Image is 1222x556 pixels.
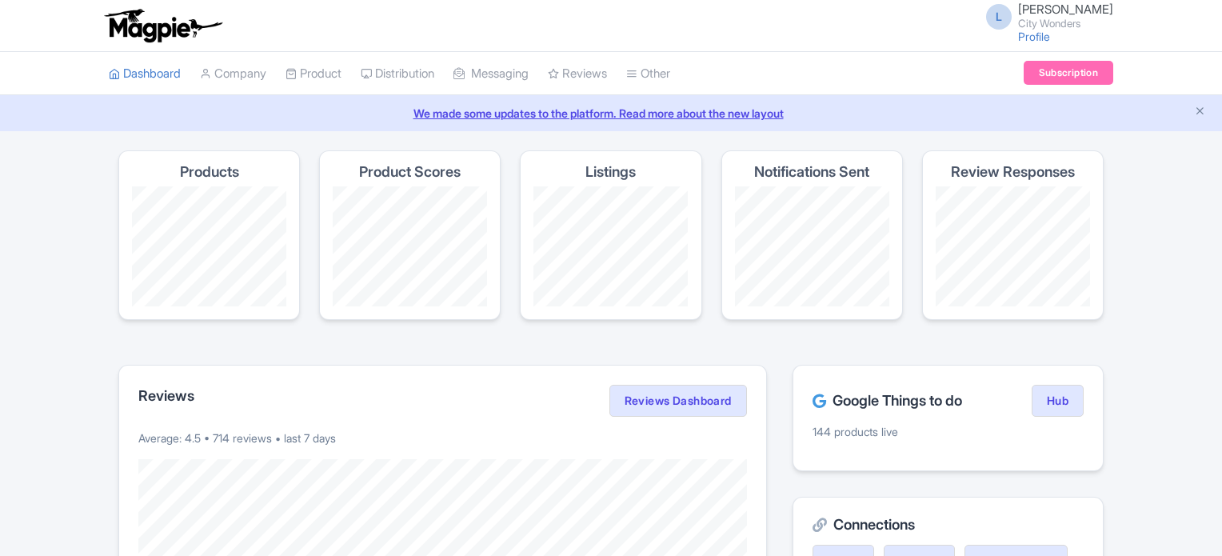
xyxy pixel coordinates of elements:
[1032,385,1084,417] a: Hub
[609,385,747,417] a: Reviews Dashboard
[200,52,266,96] a: Company
[813,423,1084,440] p: 144 products live
[138,388,194,404] h2: Reviews
[180,164,239,180] h4: Products
[813,517,1084,533] h2: Connections
[1024,61,1113,85] a: Subscription
[453,52,529,96] a: Messaging
[361,52,434,96] a: Distribution
[951,164,1075,180] h4: Review Responses
[626,52,670,96] a: Other
[286,52,341,96] a: Product
[1018,18,1113,29] small: City Wonders
[813,393,962,409] h2: Google Things to do
[1194,103,1206,122] button: Close announcement
[986,4,1012,30] span: L
[585,164,636,180] h4: Listings
[10,105,1212,122] a: We made some updates to the platform. Read more about the new layout
[754,164,869,180] h4: Notifications Sent
[101,8,225,43] img: logo-ab69f6fb50320c5b225c76a69d11143b.png
[359,164,461,180] h4: Product Scores
[109,52,181,96] a: Dashboard
[976,3,1113,29] a: L [PERSON_NAME] City Wonders
[548,52,607,96] a: Reviews
[138,430,747,446] p: Average: 4.5 • 714 reviews • last 7 days
[1018,30,1050,43] a: Profile
[1018,2,1113,17] span: [PERSON_NAME]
